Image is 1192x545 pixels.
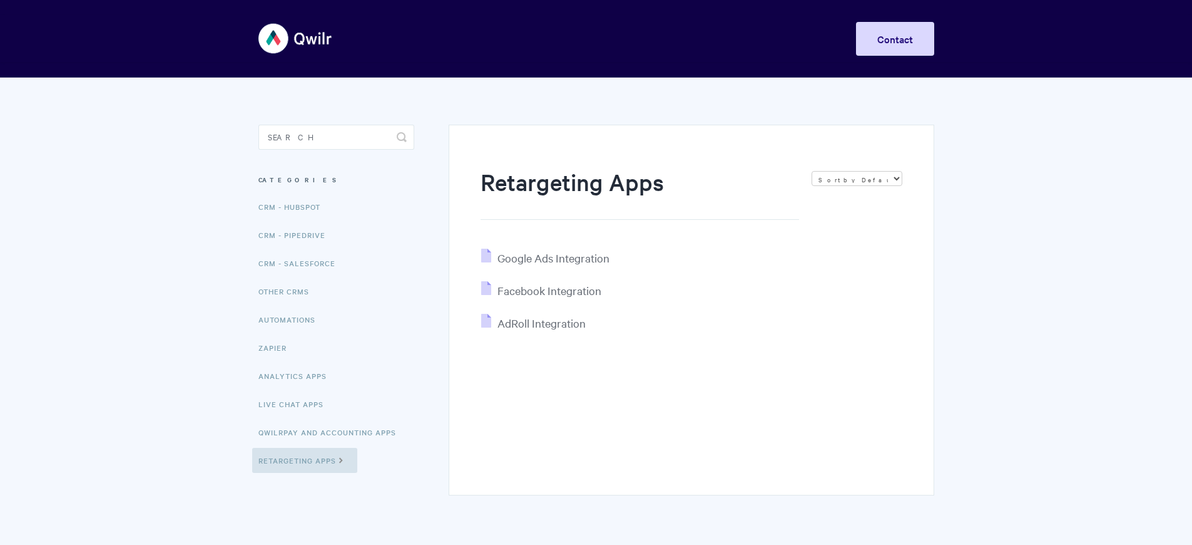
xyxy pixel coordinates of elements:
span: Facebook Integration [497,283,601,298]
input: Search [258,125,414,150]
a: Google Ads Integration [481,251,609,265]
a: CRM - Pipedrive [258,222,335,247]
img: Qwilr Help Center [258,15,333,62]
select: Page reloads on selection [812,171,902,186]
a: Zapier [258,335,296,360]
a: Other CRMs [258,279,318,304]
a: AdRoll Integration [481,316,586,330]
a: CRM - HubSpot [258,194,330,219]
a: Facebook Integration [481,283,601,298]
a: Analytics Apps [258,363,336,388]
a: CRM - Salesforce [258,251,345,276]
span: Google Ads Integration [497,251,609,265]
a: QwilrPay and Accounting Apps [258,420,405,445]
h3: Categories [258,169,414,191]
a: Contact [856,22,934,56]
span: AdRoll Integration [497,316,586,330]
h1: Retargeting Apps [481,166,798,220]
a: Retargeting Apps [252,448,357,473]
a: Automations [258,307,325,332]
a: Live Chat Apps [258,392,333,417]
